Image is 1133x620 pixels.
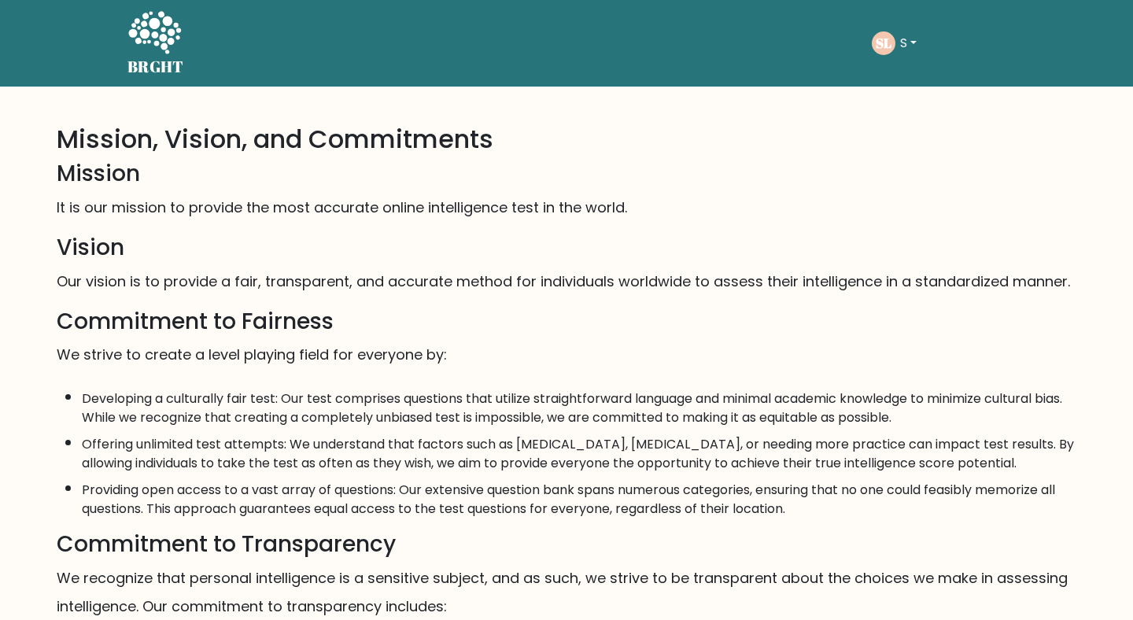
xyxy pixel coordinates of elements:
h3: Vision [57,234,1076,261]
h2: Mission, Vision, and Commitments [57,124,1076,154]
p: It is our mission to provide the most accurate online intelligence test in the world. [57,194,1076,222]
a: BRGHT [127,6,184,80]
h3: Commitment to Transparency [57,531,1076,558]
li: Providing open access to a vast array of questions: Our extensive question bank spans numerous ca... [82,473,1076,519]
h3: Mission [57,161,1076,187]
p: We strive to create a level playing field for everyone by: [57,341,1076,369]
p: Our vision is to provide a fair, transparent, and accurate method for individuals worldwide to as... [57,268,1076,296]
li: Developing a culturally fair test: Our test comprises questions that utilize straightforward lang... [82,382,1076,427]
text: SL [876,34,891,52]
h3: Commitment to Fairness [57,308,1076,335]
li: Offering unlimited test attempts: We understand that factors such as [MEDICAL_DATA], [MEDICAL_DAT... [82,427,1076,473]
button: S [895,33,921,54]
h5: BRGHT [127,57,184,76]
